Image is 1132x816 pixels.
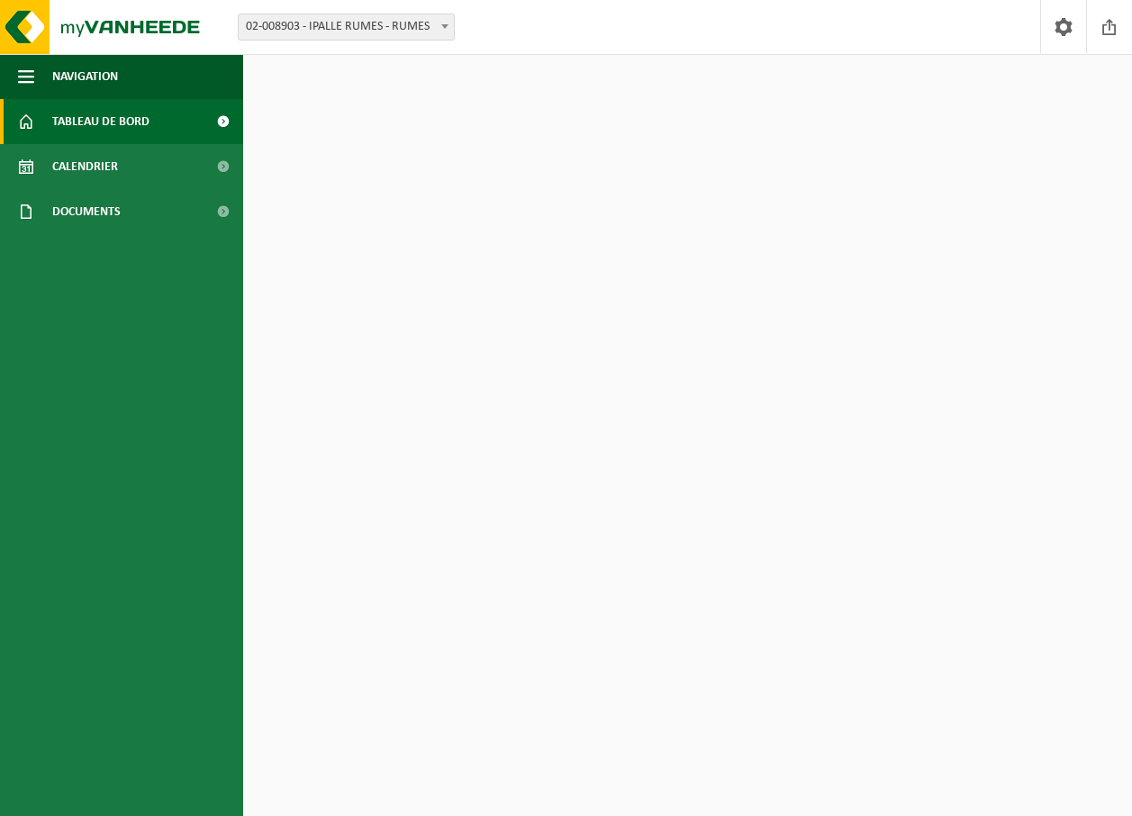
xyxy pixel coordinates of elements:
span: Calendrier [52,144,118,189]
span: Tableau de bord [52,99,149,144]
span: 02-008903 - IPALLE RUMES - RUMES [239,14,454,40]
span: Navigation [52,54,118,99]
span: 02-008903 - IPALLE RUMES - RUMES [238,14,455,41]
span: Documents [52,189,121,234]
